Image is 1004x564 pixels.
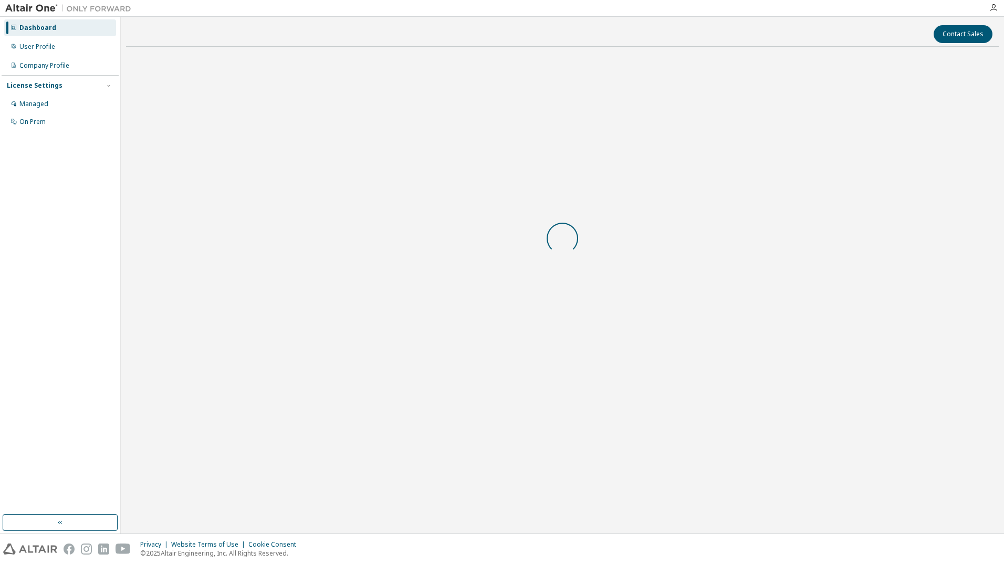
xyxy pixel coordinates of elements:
img: instagram.svg [81,544,92,555]
img: linkedin.svg [98,544,109,555]
img: altair_logo.svg [3,544,57,555]
div: Website Terms of Use [171,540,248,549]
div: License Settings [7,81,62,90]
div: User Profile [19,43,55,51]
div: Dashboard [19,24,56,32]
div: Privacy [140,540,171,549]
img: youtube.svg [116,544,131,555]
div: On Prem [19,118,46,126]
div: Managed [19,100,48,108]
div: Cookie Consent [248,540,302,549]
div: Company Profile [19,61,69,70]
p: © 2025 Altair Engineering, Inc. All Rights Reserved. [140,549,302,558]
img: facebook.svg [64,544,75,555]
button: Contact Sales [934,25,992,43]
img: Altair One [5,3,137,14]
